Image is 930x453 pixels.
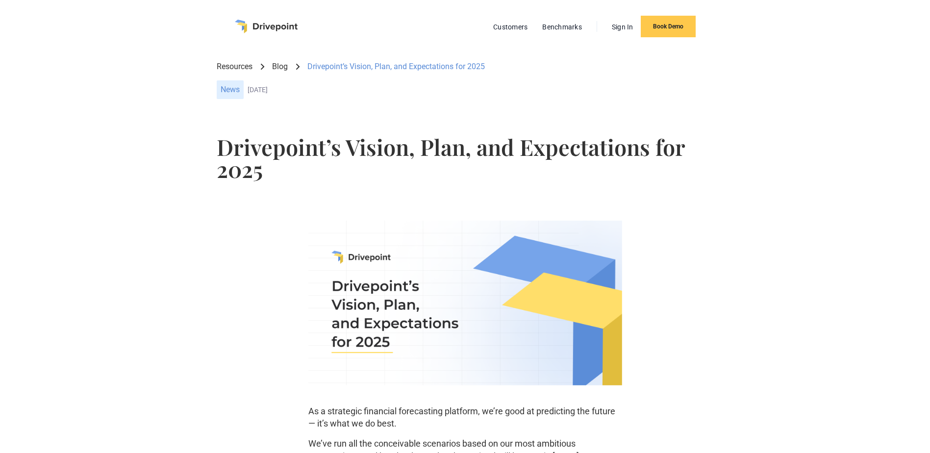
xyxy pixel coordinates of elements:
[217,80,244,99] div: News
[308,405,622,429] p: As a strategic financial forecasting platform, we’re good at predicting the future — it’s what we...
[607,21,638,33] a: Sign In
[537,21,587,33] a: Benchmarks
[217,61,252,72] a: Resources
[641,16,696,37] a: Book Demo
[248,86,713,94] div: [DATE]
[307,61,485,72] div: Drivepoint’s Vision, Plan, and Expectations for 2025
[235,20,298,33] a: home
[488,21,532,33] a: Customers
[217,136,713,180] h1: Drivepoint’s Vision, Plan, and Expectations for 2025
[272,61,288,72] a: Blog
